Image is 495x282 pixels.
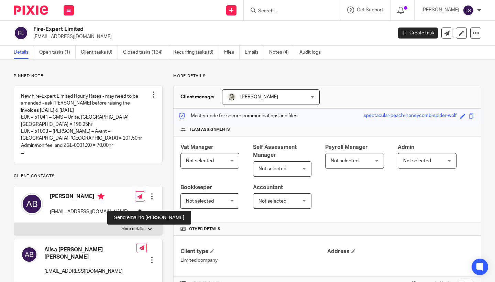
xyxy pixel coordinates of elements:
span: Not selected [186,199,214,204]
span: Not selected [403,159,431,163]
a: Client tasks (0) [81,46,118,59]
a: Emails [245,46,264,59]
p: [EMAIL_ADDRESS][DOMAIN_NAME] [44,268,136,275]
h3: Client manager [180,94,215,100]
span: Not selected [186,159,214,163]
img: DA590EE6-2184-4DF2-A25D-D99FB904303F_1_201_a.jpeg [228,93,236,101]
span: Team assignments [189,127,230,132]
span: Get Support [357,8,383,12]
p: Client contacts [14,173,163,179]
img: svg%3E [21,246,37,263]
img: svg%3E [14,26,28,40]
span: Accountant [253,185,283,190]
div: spectacular-peach-honeycomb-spider-wolf [364,112,457,120]
h4: Address [327,248,474,255]
p: More details [121,226,144,232]
p: Limited company [180,257,327,264]
span: Vat Manager [180,144,213,150]
a: Details [14,46,34,59]
span: Other details [189,226,220,232]
a: Closed tasks (134) [123,46,168,59]
p: [EMAIL_ADDRESS][DOMAIN_NAME] [33,33,388,40]
a: Recurring tasks (3) [173,46,219,59]
span: Admin [398,144,414,150]
span: Self Assessment Manager [253,144,297,158]
img: svg%3E [463,5,474,16]
input: Search [257,8,319,14]
p: [PERSON_NAME] [421,7,459,13]
p: More details [173,73,481,79]
a: Create task [398,28,438,39]
h4: [PERSON_NAME] [50,193,128,202]
p: [EMAIL_ADDRESS][DOMAIN_NAME] [50,208,128,215]
span: Not selected [331,159,359,163]
a: Audit logs [299,46,326,59]
span: Payroll Manager [325,144,368,150]
i: Primary [98,193,104,200]
img: svg%3E [21,193,43,215]
span: Not selected [258,199,286,204]
h4: Client type [180,248,327,255]
span: Not selected [258,166,286,171]
a: Notes (4) [269,46,294,59]
span: Bookkeeper [180,185,212,190]
span: [PERSON_NAME] [240,95,278,99]
p: Pinned note [14,73,163,79]
h2: Fire-Expert Limited [33,26,317,33]
h4: Ailsa [PERSON_NAME] [PERSON_NAME] [44,246,136,261]
img: Pixie [14,6,48,15]
p: Master code for secure communications and files [179,112,297,119]
a: Files [224,46,240,59]
a: Open tasks (1) [39,46,76,59]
